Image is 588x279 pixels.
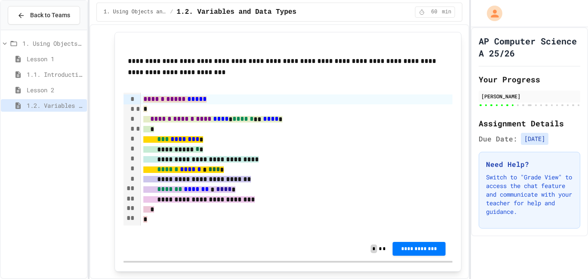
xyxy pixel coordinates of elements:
[479,134,517,144] span: Due Date:
[521,133,548,145] span: [DATE]
[22,39,84,48] span: 1. Using Objects and Methods
[479,35,580,59] h1: AP Computer Science A 25/26
[427,9,441,16] span: 60
[479,73,580,85] h2: Your Progress
[27,101,84,110] span: 1.2. Variables and Data Types
[176,7,296,17] span: 1.2. Variables and Data Types
[479,117,580,129] h2: Assignment Details
[481,92,578,100] div: [PERSON_NAME]
[27,70,84,79] span: 1.1. Introduction to Algorithms, Programming, and Compilers
[30,11,70,20] span: Back to Teams
[27,85,84,94] span: Lesson 2
[486,173,573,216] p: Switch to "Grade View" to access the chat feature and communicate with your teacher for help and ...
[442,9,452,16] span: min
[486,159,573,169] h3: Need Help?
[104,9,167,16] span: 1. Using Objects and Methods
[27,54,84,63] span: Lesson 1
[8,6,80,25] button: Back to Teams
[478,3,504,23] div: My Account
[170,9,173,16] span: /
